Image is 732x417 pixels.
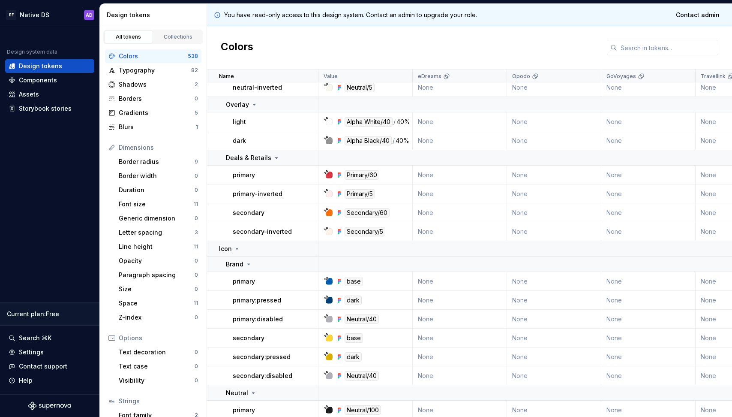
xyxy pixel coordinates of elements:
[345,352,362,362] div: dark
[5,331,94,345] button: Search ⌘K
[413,222,507,241] td: None
[396,117,410,127] div: 40%
[107,33,150,40] div: All tokens
[219,73,234,80] p: Name
[345,277,363,286] div: base
[345,405,381,415] div: Neutral/100
[115,282,201,296] a: Size0
[601,366,696,385] td: None
[507,329,601,347] td: None
[119,228,195,237] div: Letter spacing
[191,67,198,74] div: 82
[413,366,507,385] td: None
[233,315,283,323] p: primary:disabled
[195,95,198,102] div: 0
[601,112,696,131] td: None
[233,334,264,342] p: secondary
[115,240,201,254] a: Line height11
[105,78,201,91] a: Shadows2
[119,242,194,251] div: Line height
[195,363,198,370] div: 0
[119,257,195,265] div: Opacity
[20,11,49,19] div: Native DS
[119,334,198,342] div: Options
[396,136,409,145] div: 40%
[345,136,392,145] div: Alpha Black/40
[115,183,201,197] a: Duration0
[233,83,282,92] p: neutral-inverted
[107,11,203,19] div: Design tokens
[7,310,93,318] div: Current plan : Free
[413,347,507,366] td: None
[224,11,477,19] p: You have read-only access to this design system. Contact an admin to upgrade your role.
[345,333,363,343] div: base
[345,189,375,199] div: Primary/5
[507,310,601,329] td: None
[507,347,601,366] td: None
[413,310,507,329] td: None
[195,172,198,179] div: 0
[105,120,201,134] a: Blurs1
[119,143,198,152] div: Dimensions
[115,296,201,310] a: Space11
[119,80,195,89] div: Shadows
[195,286,198,293] div: 0
[617,40,718,55] input: Search in tokens...
[507,272,601,291] td: None
[233,406,255,414] p: primary
[233,372,292,380] p: secondary:disabled
[115,268,201,282] a: Paragraph spacing0
[507,184,601,203] td: None
[7,48,57,55] div: Design system data
[507,291,601,310] td: None
[413,184,507,203] td: None
[413,272,507,291] td: None
[413,166,507,184] td: None
[5,345,94,359] a: Settings
[115,254,201,268] a: Opacity0
[119,186,195,194] div: Duration
[226,260,243,269] p: Brand
[345,227,385,236] div: Secondary/5
[115,155,201,169] a: Border radius9
[233,118,246,126] p: light
[115,311,201,324] a: Z-index0
[19,334,51,342] div: Search ⌘K
[119,214,195,223] div: Generic dimension
[194,243,198,250] div: 11
[115,374,201,387] a: Visibility0
[676,11,720,19] span: Contact admin
[119,313,195,322] div: Z-index
[195,158,198,165] div: 9
[2,6,98,24] button: PENative DSAD
[195,257,198,264] div: 0
[233,171,255,179] p: primary
[115,169,201,183] a: Border width0
[226,154,271,162] p: Deals & Retails
[6,10,16,20] div: PE
[507,222,601,241] td: None
[119,376,195,385] div: Visibility
[233,353,291,361] p: secondary:pressed
[119,348,195,357] div: Text decoration
[195,314,198,321] div: 0
[226,100,249,109] p: Overlay
[195,215,198,222] div: 0
[601,131,696,150] td: None
[345,83,375,92] div: Neutral/5
[345,296,362,305] div: dark
[188,53,198,60] div: 538
[115,212,201,225] a: Generic dimension0
[119,172,195,180] div: Border width
[5,59,94,73] a: Design tokens
[413,291,507,310] td: None
[345,371,379,381] div: Neutral/40
[19,62,62,70] div: Design tokens
[507,366,601,385] td: None
[233,296,281,305] p: primary:pressed
[601,329,696,347] td: None
[233,136,246,145] p: dark
[119,397,198,405] div: Strings
[701,73,726,80] p: Travellink
[221,40,253,55] h2: Colors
